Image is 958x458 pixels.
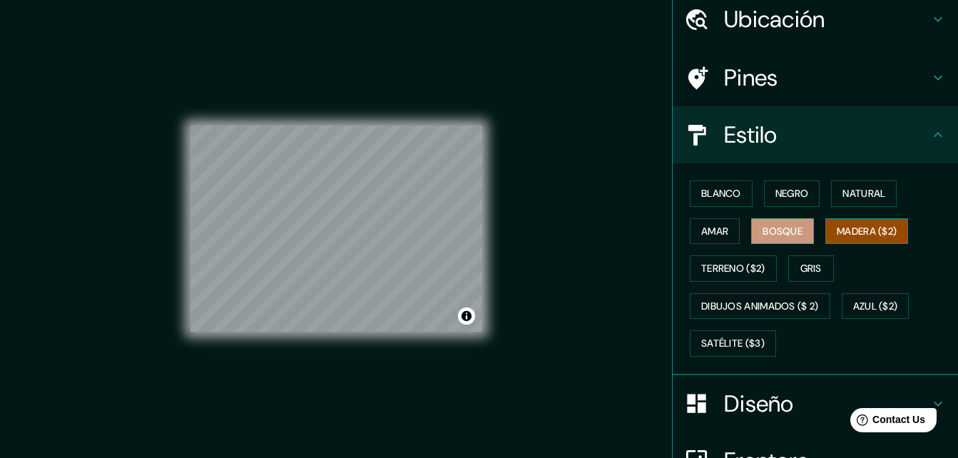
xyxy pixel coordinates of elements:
[764,180,820,207] button: Negro
[763,223,802,240] font: Bosque
[724,121,929,149] h4: Estilo
[673,375,958,432] div: Diseño
[788,255,834,282] button: Gris
[831,180,897,207] button: Natural
[458,307,475,325] button: Alternar atribución
[701,223,728,240] font: Amar
[837,223,897,240] font: Madera ($2)
[751,218,814,245] button: Bosque
[831,402,942,442] iframe: Help widget launcher
[690,255,777,282] button: Terreno ($2)
[724,5,929,34] h4: Ubicación
[190,126,482,332] canvas: Mapa
[690,180,753,207] button: Blanco
[673,106,958,163] div: Estilo
[724,63,929,92] h4: Pines
[853,297,898,315] font: Azul ($2)
[825,218,908,245] button: Madera ($2)
[701,185,741,203] font: Blanco
[701,260,765,278] font: Terreno ($2)
[800,260,822,278] font: Gris
[690,330,776,357] button: Satélite ($3)
[690,293,830,320] button: Dibujos animados ($ 2)
[673,49,958,106] div: Pines
[724,390,929,418] h4: Diseño
[842,293,909,320] button: Azul ($2)
[701,297,819,315] font: Dibujos animados ($ 2)
[842,185,885,203] font: Natural
[701,335,765,352] font: Satélite ($3)
[690,218,740,245] button: Amar
[775,185,809,203] font: Negro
